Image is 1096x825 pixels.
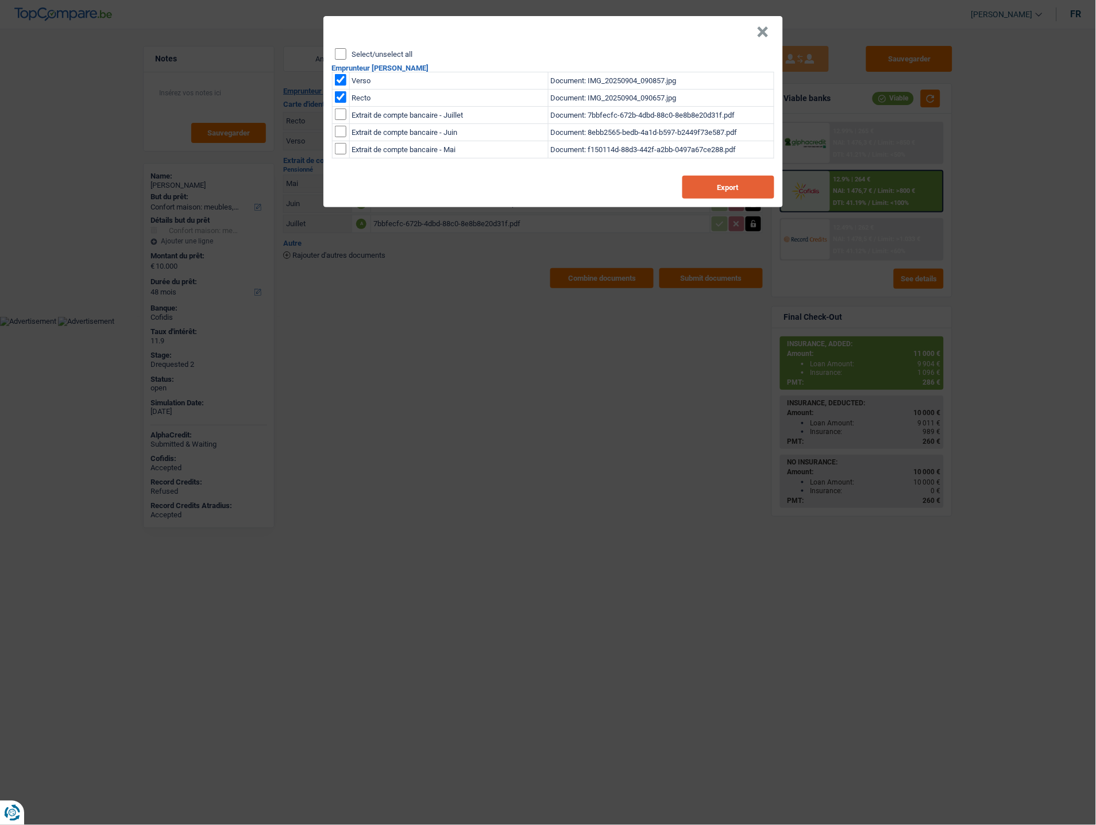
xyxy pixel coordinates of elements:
[548,72,774,90] td: Document: IMG_20250904_090857.jpg
[682,176,774,199] button: Export
[349,90,548,107] td: Recto
[548,107,774,124] td: Document: 7bbfecfc-672b-4dbd-88c0-8e8b8e20d31f.pdf
[548,141,774,158] td: Document: f150114d-88d3-442f-a2bb-0497a67ce288.pdf
[757,26,769,38] button: Close
[548,124,774,141] td: Document: 8ebb2565-bedb-4a1d-b597-b2449f73e587.pdf
[349,107,548,124] td: Extrait de compte bancaire - Juillet
[548,90,774,107] td: Document: IMG_20250904_090657.jpg
[352,51,413,58] label: Select/unselect all
[332,64,774,72] h2: Emprunteur [PERSON_NAME]
[349,72,548,90] td: Verso
[349,124,548,141] td: Extrait de compte bancaire - Juin
[349,141,548,158] td: Extrait de compte bancaire - Mai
